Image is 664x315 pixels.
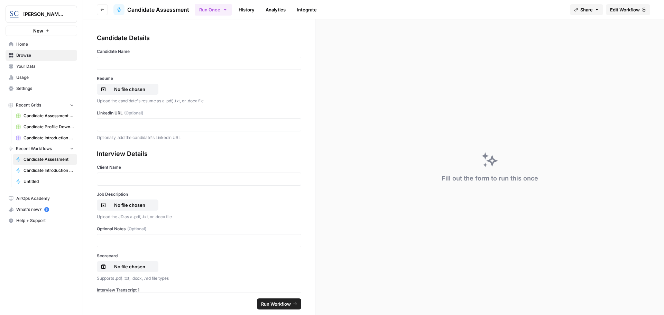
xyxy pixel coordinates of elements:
label: Client Name [97,164,301,170]
span: Browse [16,52,74,58]
label: Resume [97,75,301,82]
div: Fill out the form to run this once [442,174,538,183]
span: Edit Workflow [610,6,640,13]
span: Settings [16,85,74,92]
a: Your Data [6,61,77,72]
a: Settings [6,83,77,94]
a: Browse [6,50,77,61]
a: Candidate Assessment [113,4,189,15]
span: Recent Workflows [16,146,52,152]
span: Candidate Introduction Download Sheet [24,135,74,141]
button: Share [570,4,603,15]
div: What's new? [6,204,77,215]
p: No file chosen [108,86,152,93]
text: 5 [46,208,47,211]
p: Upload the JD as a .pdf, .txt, or .docx file [97,213,301,220]
label: Scorecard [97,253,301,259]
a: Edit Workflow [606,4,650,15]
span: Your Data [16,63,74,70]
a: Candidate Introduction Download Sheet [13,132,77,143]
a: Candidate Assessment Download Sheet [13,110,77,121]
span: Candidate Assessment [24,156,74,163]
span: [PERSON_NAME] [GEOGRAPHIC_DATA] [23,11,65,18]
a: AirOps Academy [6,193,77,204]
a: Home [6,39,77,50]
label: Job Description [97,191,301,197]
label: Optional Notes [97,226,301,232]
span: Untitled [24,178,74,185]
a: Candidate Introduction and Profile [13,165,77,176]
span: Candidate Profile Download Sheet [24,124,74,130]
button: Run Workflow [257,298,301,309]
label: Candidate Name [97,48,301,55]
button: New [6,26,77,36]
a: 5 [44,207,49,212]
button: No file chosen [97,261,158,272]
p: Supports .pdf, .txt, .docx, .md file types [97,275,301,282]
img: Stanton Chase Nashville Logo [8,8,20,20]
a: History [234,4,259,15]
a: Candidate Assessment [13,154,77,165]
button: No file chosen [97,84,158,95]
button: Recent Grids [6,100,77,110]
span: Recent Grids [16,102,41,108]
label: Interview Transcript 1 [97,287,301,293]
button: What's new? 5 [6,204,77,215]
span: Help + Support [16,217,74,224]
span: Home [16,41,74,47]
a: Integrate [293,4,321,15]
button: Run Once [195,4,232,16]
button: No file chosen [97,200,158,211]
label: LinkedIn URL [97,110,301,116]
span: New [33,27,43,34]
span: Share [580,6,593,13]
div: Interview Details [97,149,301,159]
span: Candidate Assessment Download Sheet [24,113,74,119]
button: Workspace: Stanton Chase Nashville [6,6,77,23]
p: Upload the candidate's resume as a .pdf, .txt, or .docx file [97,98,301,104]
a: Usage [6,72,77,83]
button: Help + Support [6,215,77,226]
span: Usage [16,74,74,81]
p: No file chosen [108,263,152,270]
p: No file chosen [108,202,152,209]
a: Analytics [261,4,290,15]
span: Candidate Assessment [127,6,189,14]
p: Optionally, add the candidate's Linkedin URL [97,134,301,141]
span: Candidate Introduction and Profile [24,167,74,174]
span: AirOps Academy [16,195,74,202]
a: Untitled [13,176,77,187]
div: Candidate Details [97,33,301,43]
button: Recent Workflows [6,143,77,154]
span: Run Workflow [261,300,291,307]
span: (Optional) [127,226,146,232]
a: Candidate Profile Download Sheet [13,121,77,132]
span: (Optional) [124,110,143,116]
